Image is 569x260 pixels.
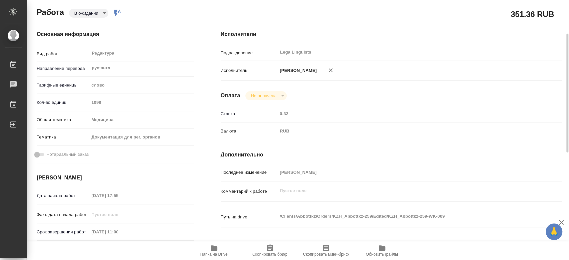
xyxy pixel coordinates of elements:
div: RUB [277,126,533,137]
div: Медицина [89,114,194,126]
button: Скопировать мини-бриф [298,241,354,260]
p: Вид работ [37,51,89,57]
button: Удалить исполнителя [323,63,338,78]
div: В ожидании [245,91,286,100]
span: Папка на Drive [200,252,228,257]
div: В ожидании [69,9,108,18]
textarea: /Clients/Abbottkz/Orders/KZH_Abbottkz-259/Edited/KZH_Abbottkz-259-WK-009 [277,211,533,222]
p: Кол-во единиц [37,99,89,106]
button: Обновить файлы [354,241,410,260]
p: Срок завершения работ [37,229,89,235]
input: Пустое поле [89,98,194,107]
h2: Работа [37,6,64,18]
p: Направление перевода [37,65,89,72]
h4: Исполнители [221,30,562,38]
p: Тематика [37,134,89,140]
p: Дата начала работ [37,192,89,199]
p: Путь на drive [221,214,278,220]
input: Пустое поле [89,191,147,200]
h4: Оплата [221,92,240,100]
p: [PERSON_NAME] [277,67,317,74]
input: Пустое поле [89,227,147,237]
span: Обновить файлы [366,252,398,257]
div: Документация для рег. органов [89,131,194,143]
button: Скопировать бриф [242,241,298,260]
input: Пустое поле [277,167,533,177]
p: Общая тематика [37,117,89,123]
button: 🙏 [546,223,562,240]
p: Тарифные единицы [37,82,89,89]
h4: [PERSON_NAME] [37,174,194,182]
p: Подразделение [221,50,278,56]
span: Нотариальный заказ [46,151,89,158]
p: Последнее изменение [221,169,278,176]
button: Папка на Drive [186,241,242,260]
input: Пустое поле [277,109,533,119]
h2: 351.36 RUB [511,8,554,20]
div: слово [89,80,194,91]
h4: Основная информация [37,30,194,38]
button: В ожидании [72,10,100,16]
span: 🙏 [548,225,560,239]
span: Скопировать мини-бриф [303,252,349,257]
input: Пустое поле [89,210,147,219]
p: Ставка [221,111,278,117]
button: Не оплачена [249,93,278,99]
p: Комментарий к работе [221,188,278,195]
p: Валюта [221,128,278,134]
p: Факт. дата начала работ [37,211,89,218]
span: Скопировать бриф [252,252,287,257]
p: Исполнитель [221,67,278,74]
h4: Дополнительно [221,151,562,159]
